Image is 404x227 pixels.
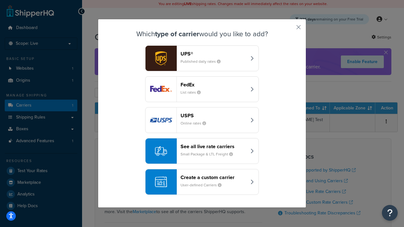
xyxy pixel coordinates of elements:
img: fedEx logo [146,77,176,102]
img: ups logo [146,46,176,71]
button: Open Resource Center [382,205,398,221]
small: User-defined Carriers [181,182,227,188]
header: UPS® [181,51,247,57]
small: Small Package & LTL Freight [181,151,238,157]
button: fedEx logoFedExList rates [145,76,259,102]
header: FedEx [181,82,247,88]
small: Online rates [181,120,211,126]
button: usps logoUSPSOnline rates [145,107,259,133]
header: See all live rate carriers [181,143,247,149]
button: See all live rate carriersSmall Package & LTL Freight [145,138,259,164]
header: USPS [181,113,247,119]
small: List rates [181,90,206,95]
h3: Which would you like to add? [114,30,290,38]
img: icon-carrier-liverate-becf4550.svg [155,145,167,157]
button: Create a custom carrierUser-defined Carriers [145,169,259,195]
img: icon-carrier-custom-c93b8a24.svg [155,176,167,188]
button: ups logoUPS®Published daily rates [145,45,259,71]
img: usps logo [146,108,176,133]
header: Create a custom carrier [181,174,247,180]
strong: type of carrier [155,29,199,39]
small: Published daily rates [181,59,226,64]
